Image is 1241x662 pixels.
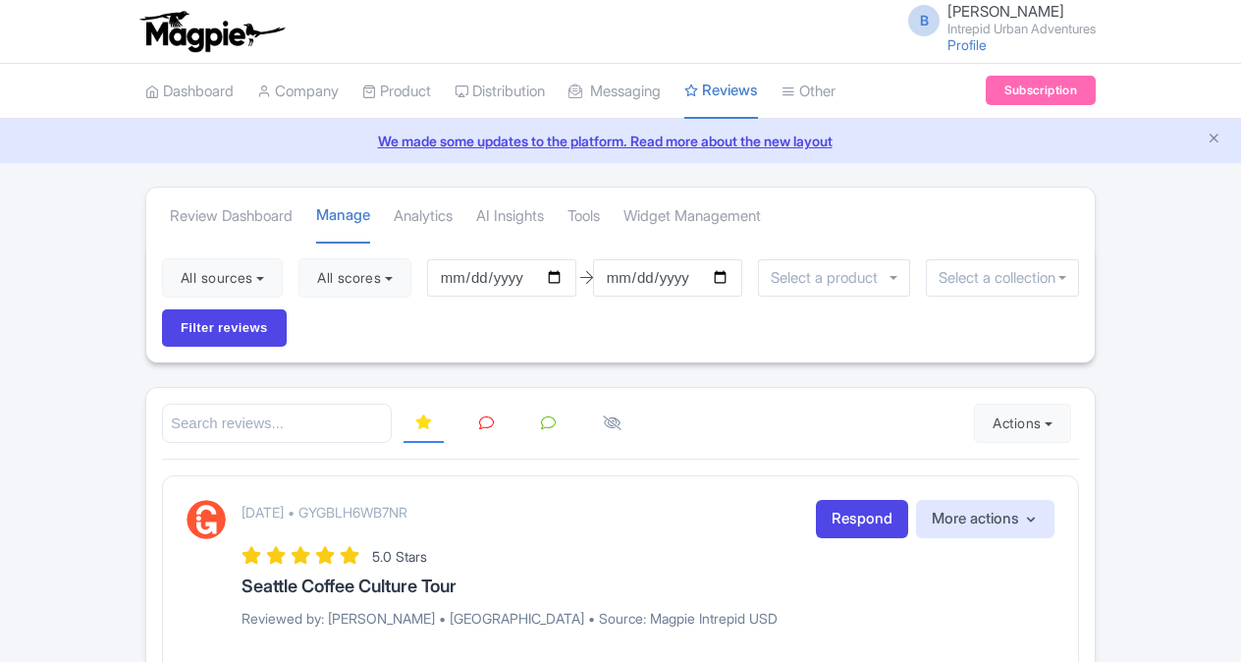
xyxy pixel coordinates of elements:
[974,404,1071,443] button: Actions
[455,65,545,119] a: Distribution
[372,548,427,565] span: 5.0 Stars
[947,36,987,53] a: Profile
[896,4,1096,35] a: B [PERSON_NAME] Intrepid Urban Adventures
[476,190,544,244] a: AI Insights
[908,5,940,36] span: B
[771,269,889,287] input: Select a product
[623,190,761,244] a: Widget Management
[162,404,392,444] input: Search reviews...
[568,65,661,119] a: Messaging
[394,190,453,244] a: Analytics
[362,65,431,119] a: Product
[162,309,287,347] input: Filter reviews
[242,608,1054,629] p: Reviewed by: [PERSON_NAME] • [GEOGRAPHIC_DATA] • Source: Magpie Intrepid USD
[816,500,908,538] a: Respond
[187,500,226,539] img: GetYourGuide Logo
[947,2,1064,21] span: [PERSON_NAME]
[782,65,836,119] a: Other
[684,64,758,120] a: Reviews
[567,190,600,244] a: Tools
[12,131,1229,151] a: We made some updates to the platform. Read more about the new layout
[145,65,234,119] a: Dashboard
[257,65,339,119] a: Company
[170,190,293,244] a: Review Dashboard
[298,258,411,298] button: All scores
[916,500,1054,538] button: More actions
[986,76,1096,105] a: Subscription
[242,502,407,523] p: [DATE] • GYGBLH6WB7NR
[316,189,370,245] a: Manage
[947,23,1096,35] small: Intrepid Urban Adventures
[242,577,1054,596] h3: Seattle Coffee Culture Tour
[1207,129,1221,151] button: Close announcement
[162,258,283,298] button: All sources
[939,269,1066,287] input: Select a collection
[135,10,288,53] img: logo-ab69f6fb50320c5b225c76a69d11143b.png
